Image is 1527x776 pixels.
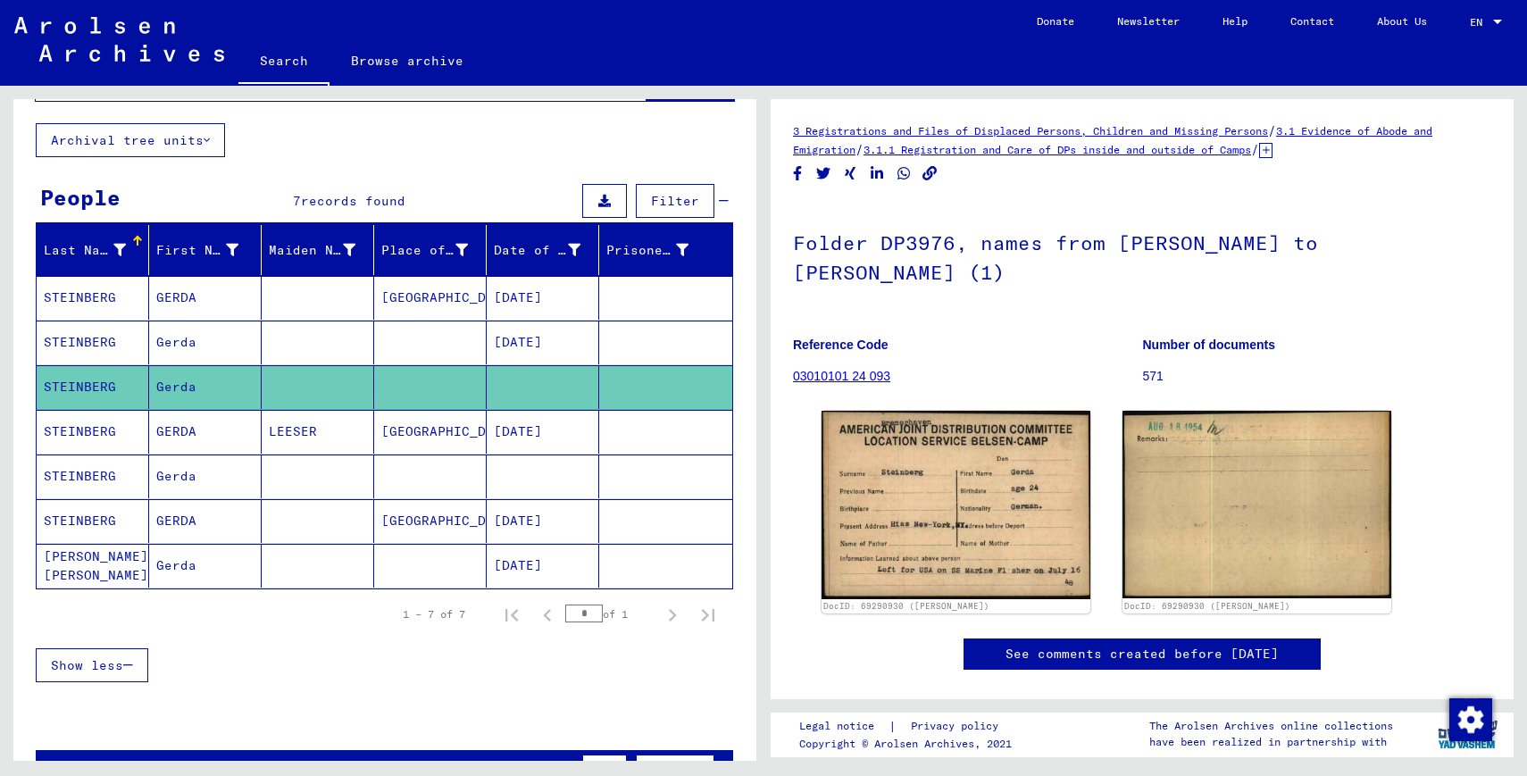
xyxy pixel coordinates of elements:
[1143,367,1492,386] p: 571
[1149,734,1393,750] p: have been realized in partnership with
[690,597,726,632] button: Last page
[793,369,890,383] a: 03010101 24 093
[37,321,149,364] mat-cell: STEINBERG
[37,225,149,275] mat-header-cell: Last Name
[1124,601,1290,611] a: DocID: 69290930 ([PERSON_NAME])
[381,241,468,260] div: Place of Birth
[1448,697,1491,740] div: Change consent
[793,202,1491,310] h1: Folder DP3976, names from [PERSON_NAME] to [PERSON_NAME] (1)
[301,193,405,209] span: records found
[487,276,599,320] mat-cell: [DATE]
[895,163,914,185] button: Share on WhatsApp
[651,193,699,209] span: Filter
[1449,698,1492,741] img: Change consent
[823,601,989,611] a: DocID: 69290930 ([PERSON_NAME])
[897,717,1020,736] a: Privacy policy
[149,365,262,409] mat-cell: Gerda
[1005,645,1279,663] a: See comments created before [DATE]
[814,163,833,185] button: Share on Twitter
[149,499,262,543] mat-cell: GERDA
[494,597,530,632] button: First page
[374,410,487,454] mat-cell: [GEOGRAPHIC_DATA]
[1268,122,1276,138] span: /
[36,648,148,682] button: Show less
[149,276,262,320] mat-cell: GERDA
[494,241,580,260] div: Date of Birth
[37,365,149,409] mat-cell: STEINBERG
[149,321,262,364] mat-cell: Gerda
[799,717,889,736] a: Legal notice
[1251,141,1259,157] span: /
[156,236,261,264] div: First Name
[37,544,149,588] mat-cell: [PERSON_NAME] [PERSON_NAME]
[789,163,807,185] button: Share on Facebook
[36,123,225,157] button: Archival tree units
[374,276,487,320] mat-cell: [GEOGRAPHIC_DATA]
[14,17,224,62] img: Arolsen_neg.svg
[381,236,490,264] div: Place of Birth
[841,163,860,185] button: Share on Xing
[799,717,1020,736] div: |
[565,605,655,622] div: of 1
[269,241,355,260] div: Maiden Name
[37,455,149,498] mat-cell: STEINBERG
[1143,338,1276,352] b: Number of documents
[238,39,330,86] a: Search
[374,225,487,275] mat-header-cell: Place of Birth
[487,225,599,275] mat-header-cell: Date of Birth
[374,499,487,543] mat-cell: [GEOGRAPHIC_DATA]
[37,276,149,320] mat-cell: STEINBERG
[793,124,1268,138] a: 3 Registrations and Files of Displaced Persons, Children and Missing Persons
[864,143,1251,156] a: 3.1.1 Registration and Care of DPs inside and outside of Camps
[799,736,1020,752] p: Copyright © Arolsen Archives, 2021
[487,499,599,543] mat-cell: [DATE]
[149,544,262,588] mat-cell: Gerda
[44,241,126,260] div: Last Name
[921,163,939,185] button: Copy link
[822,411,1090,599] img: 001.jpg
[149,410,262,454] mat-cell: GERDA
[149,225,262,275] mat-header-cell: First Name
[599,225,732,275] mat-header-cell: Prisoner #
[487,544,599,588] mat-cell: [DATE]
[868,163,887,185] button: Share on LinkedIn
[1122,411,1391,598] img: 002.jpg
[606,236,711,264] div: Prisoner #
[293,193,301,209] span: 7
[262,410,374,454] mat-cell: LEESER
[37,499,149,543] mat-cell: STEINBERG
[44,236,148,264] div: Last Name
[37,410,149,454] mat-cell: STEINBERG
[855,141,864,157] span: /
[606,241,688,260] div: Prisoner #
[262,225,374,275] mat-header-cell: Maiden Name
[655,597,690,632] button: Next page
[530,597,565,632] button: Previous page
[149,455,262,498] mat-cell: Gerda
[1470,16,1489,29] span: EN
[487,321,599,364] mat-cell: [DATE]
[156,241,238,260] div: First Name
[40,181,121,213] div: People
[403,606,465,622] div: 1 – 7 of 7
[330,39,485,82] a: Browse archive
[51,657,123,673] span: Show less
[494,236,603,264] div: Date of Birth
[269,236,378,264] div: Maiden Name
[1434,712,1501,756] img: yv_logo.png
[1149,718,1393,734] p: The Arolsen Archives online collections
[636,184,714,218] button: Filter
[793,338,889,352] b: Reference Code
[487,410,599,454] mat-cell: [DATE]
